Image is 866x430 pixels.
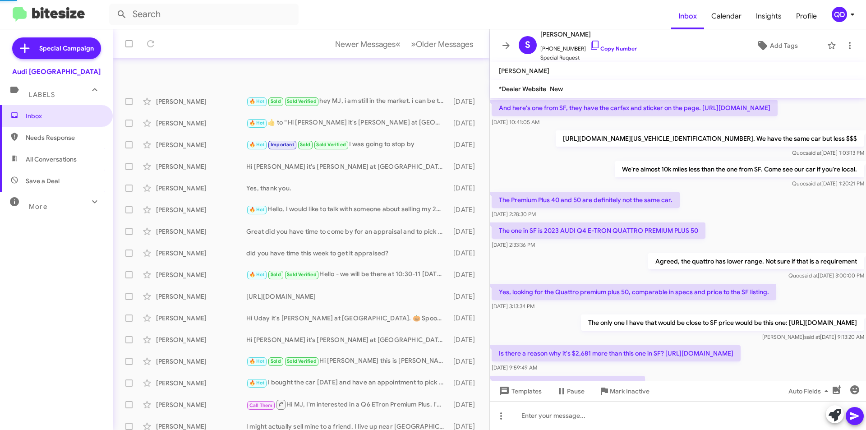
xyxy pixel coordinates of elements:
div: [DATE] [449,227,482,236]
span: Sold [271,358,281,364]
div: [PERSON_NAME] [156,184,246,193]
div: [DATE] [449,119,482,128]
div: [DATE] [449,205,482,214]
div: [DATE] [449,357,482,366]
span: [PERSON_NAME] [DATE] 9:13:20 AM [762,333,864,340]
span: Quoc [DATE] 3:00:00 PM [788,272,864,279]
div: Great did you have time to come by for an appraisal and to pick out one of our cars in stock for ... [246,227,449,236]
button: Auto Fields [781,383,839,399]
div: Hi [PERSON_NAME] it's [PERSON_NAME] at [GEOGRAPHIC_DATA]. 🎃 Spooky Season Sales are starting now!... [246,335,449,344]
div: [DATE] [449,335,482,344]
button: Next [405,35,479,53]
span: [DATE] 10:41:05 AM [492,119,539,125]
span: Mark Inactive [610,383,649,399]
div: [PERSON_NAME] [156,119,246,128]
a: Profile [789,3,824,29]
div: [DATE] [449,379,482,388]
div: [PERSON_NAME] [156,335,246,344]
span: All Conversations [26,155,77,164]
span: Quoc [DATE] 1:20:21 PM [792,180,864,187]
div: [PERSON_NAME] [156,379,246,388]
span: said at [802,272,818,279]
div: Hello - we will be there at 10:30-11 [DATE]. Please let [PERSON_NAME] know we will need to leave ... [246,269,449,280]
p: Yes, looking for the Quattro premium plus 50, comparable in specs and price to the SF listing. [492,284,776,300]
div: [PERSON_NAME] [156,270,246,279]
a: Special Campaign [12,37,101,59]
span: said at [806,180,821,187]
div: I bought the car [DATE] and have an appointment to pick it up at 4:30pm [DATE]. [PERSON_NAME] [246,378,449,388]
span: 🔥 Hot [249,142,265,148]
div: [DATE] [449,97,482,106]
div: Hi [PERSON_NAME] this is [PERSON_NAME] at [GEOGRAPHIC_DATA]. Just wanted to follow up and make su... [246,356,449,366]
div: Hello, I would like to talk with someone about selling my 2016 SQ5. I'm shopping around for the b... [246,204,449,215]
div: Audi [GEOGRAPHIC_DATA] [12,67,101,76]
a: Copy Number [590,45,637,52]
a: Calendar [704,3,749,29]
span: Important [271,142,294,148]
div: I was going to stop by [246,139,449,150]
span: » [411,38,416,50]
div: [PERSON_NAME] [156,292,246,301]
span: Sold [271,272,281,277]
p: The one in SF is 2023 AUDI Q4 E-TRON QUATTRO PREMIUM PLUS 50 [492,222,705,239]
div: [PERSON_NAME] [156,97,246,106]
button: Templates [490,383,549,399]
div: did you have time this week to get it appraised? [246,249,449,258]
div: Hi Uday it's [PERSON_NAME] at [GEOGRAPHIC_DATA]. 🎃 Spooky Season Sales are starting now! Enjoy up... [246,314,449,323]
span: Quoc [DATE] 1:03:13 PM [792,149,864,156]
p: The Premium Plus 40 and 50 are definitely not the same car. [492,192,680,208]
div: [PERSON_NAME] [156,162,246,171]
input: Search [109,4,299,25]
span: Call Them [249,402,273,408]
a: Insights [749,3,789,29]
span: S [525,38,530,52]
div: [DATE] [449,270,482,279]
span: 🔥 Hot [249,358,265,364]
div: [DATE] [449,400,482,409]
span: Sold Verified [287,272,317,277]
div: Yes, thank you. [246,184,449,193]
span: Newer Messages [335,39,396,49]
span: Add Tags [770,37,798,54]
button: Mark Inactive [592,383,657,399]
div: Hi [PERSON_NAME] it's [PERSON_NAME] at [GEOGRAPHIC_DATA]. 🎃 Spooky Season Sales are starting now!... [246,162,449,171]
span: Auto Fields [788,383,832,399]
div: [PERSON_NAME] [156,140,246,149]
p: And here's one from SF, they have the carfax and sticker on the page. [URL][DOMAIN_NAME] [492,100,778,116]
div: [PERSON_NAME] [156,357,246,366]
div: [PERSON_NAME] [156,205,246,214]
p: We're almost 10k miles less than the one from SF. Come see our car if you're local. [615,161,864,177]
p: they have the carfax and original sticker posted [492,376,645,392]
span: [DATE] 2:33:36 PM [492,241,535,248]
div: [DATE] [449,249,482,258]
span: New [550,85,563,93]
nav: Page navigation example [330,35,479,53]
div: [DATE] [449,140,482,149]
span: Sold Verified [287,358,317,364]
span: [PERSON_NAME] [499,67,549,75]
span: said at [804,333,820,340]
span: More [29,203,47,211]
a: Inbox [671,3,704,29]
span: Sold Verified [287,98,317,104]
span: Sold [271,98,281,104]
span: Pause [567,383,585,399]
div: [PERSON_NAME] [156,227,246,236]
span: [PERSON_NAME] [540,29,637,40]
span: [DATE] 2:28:30 PM [492,211,536,217]
span: « [396,38,401,50]
div: [URL][DOMAIN_NAME] [246,292,449,301]
span: said at [806,149,821,156]
div: [PERSON_NAME] [156,249,246,258]
button: Pause [549,383,592,399]
p: The only one I have that would be close to SF price would be this one: [URL][DOMAIN_NAME] [581,314,864,331]
p: Agreed, the quattro has lower range. Not sure if that is a requirement [648,253,864,269]
p: Is there a reason why it's $2,681 more than this one in SF? [URL][DOMAIN_NAME] [492,345,741,361]
div: ​👍​ to “ Hi [PERSON_NAME] it's [PERSON_NAME] at [GEOGRAPHIC_DATA]. Can I get you any more info on... [246,118,449,128]
span: 🔥 Hot [249,207,265,213]
span: Needs Response [26,133,102,142]
p: [URL][DOMAIN_NAME][US_VEHICLE_IDENTIFICATION_NUMBER]. We have the same car but less $$$ [556,130,864,147]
